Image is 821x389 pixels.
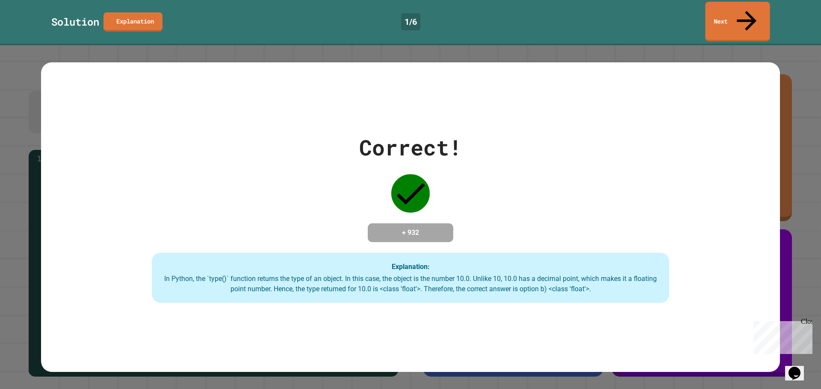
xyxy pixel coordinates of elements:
div: Chat with us now!Close [3,3,59,54]
div: Correct! [359,132,462,164]
iframe: chat widget [750,318,812,354]
a: Next [705,2,770,41]
a: Explanation [103,12,162,32]
div: Solution [51,14,99,29]
h4: + 932 [376,228,445,238]
div: In Python, the `type()` function returns the type of an object. In this case, the object is the n... [160,274,661,294]
iframe: chat widget [785,355,812,380]
strong: Explanation: [392,262,430,270]
div: 1 / 6 [401,13,420,30]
